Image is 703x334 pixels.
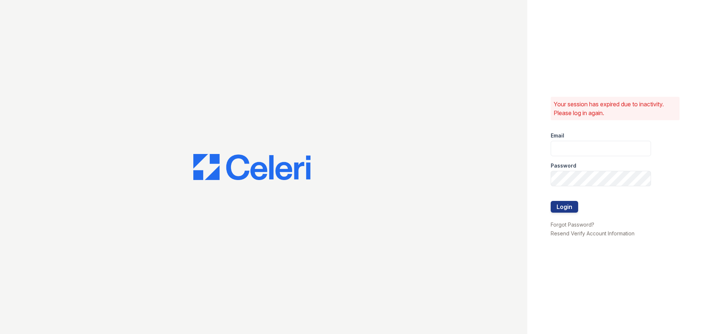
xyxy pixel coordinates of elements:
a: Resend Verify Account Information [551,230,635,236]
a: Forgot Password? [551,221,594,228]
button: Login [551,201,578,213]
label: Password [551,162,576,169]
p: Your session has expired due to inactivity. Please log in again. [554,100,677,117]
img: CE_Logo_Blue-a8612792a0a2168367f1c8372b55b34899dd931a85d93a1a3d3e32e68fde9ad4.png [193,154,310,180]
label: Email [551,132,564,139]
